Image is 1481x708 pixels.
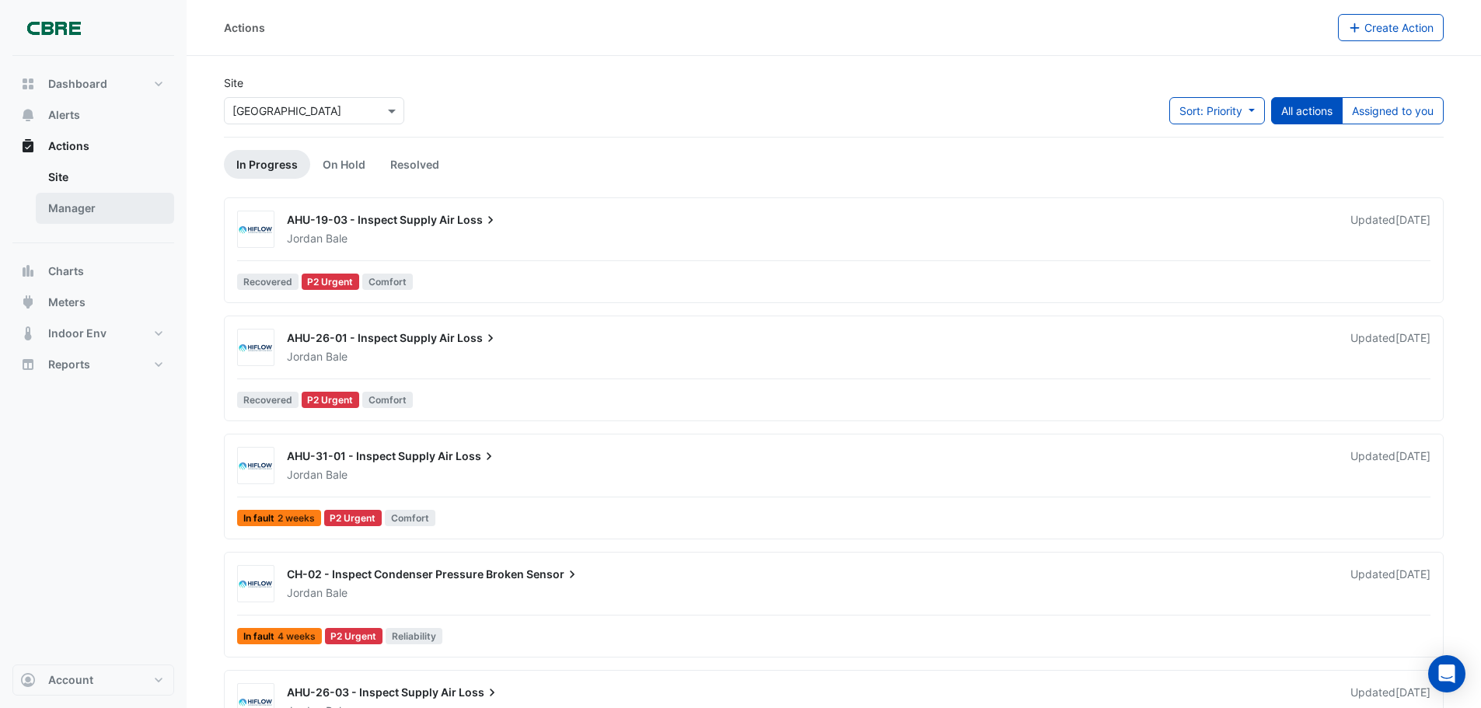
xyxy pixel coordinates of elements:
span: Jordan [287,468,323,481]
a: Site [36,162,174,193]
span: Meters [48,295,86,310]
div: P2 Urgent [302,392,360,408]
div: Actions [224,19,265,36]
a: On Hold [310,150,378,179]
img: HiFlow [238,577,274,592]
span: Jordan [287,232,323,245]
span: Actions [48,138,89,154]
app-icon: Indoor Env [20,326,36,341]
span: Comfort [362,392,413,408]
span: Charts [48,263,84,279]
button: Alerts [12,99,174,131]
button: Assigned to you [1342,97,1444,124]
span: Dashboard [48,76,107,92]
span: Reports [48,357,90,372]
img: HiFlow [238,459,274,474]
span: CH-02 - Inspect Condenser Pressure Broken [287,567,524,581]
span: Thu 28-Aug-2025 06:54 AEST [1395,567,1430,581]
img: Company Logo [19,12,89,44]
span: Alerts [48,107,80,123]
a: Resolved [378,150,452,179]
span: Loss [459,685,500,700]
span: Bale [326,349,348,364]
span: Bale [326,231,348,246]
app-icon: Alerts [20,107,36,123]
app-icon: Reports [20,357,36,372]
div: Updated [1350,567,1430,601]
span: Comfort [385,510,435,526]
span: Loss [457,212,498,228]
span: AHU-26-01 - Inspect Supply Air [287,331,455,344]
span: Account [48,672,93,688]
span: AHU-31-01 - Inspect Supply Air [287,449,453,462]
button: Actions [12,131,174,162]
button: Indoor Env [12,318,174,349]
span: 4 weeks [278,632,316,641]
span: Jordan [287,350,323,363]
a: In Progress [224,150,310,179]
span: Thu 28-Aug-2025 06:54 AEST [1395,449,1430,462]
span: AHU-19-03 - Inspect Supply Air [287,213,455,226]
button: Account [12,664,174,696]
span: Comfort [362,274,413,290]
app-icon: Meters [20,295,36,310]
span: Loss [456,448,497,464]
span: Sort: Priority [1179,104,1242,117]
div: Updated [1350,330,1430,364]
span: Reliability [386,628,442,644]
span: Indoor Env [48,326,107,341]
div: Open Intercom Messenger [1428,655,1465,692]
span: Create Action [1364,21,1434,34]
div: P2 Urgent [325,628,383,644]
span: Bale [326,467,348,483]
app-icon: Charts [20,263,36,279]
div: P2 Urgent [302,274,360,290]
img: HiFlow [238,222,274,238]
span: Sensor [526,567,580,582]
div: P2 Urgent [324,510,382,526]
span: Jordan [287,586,323,599]
button: Meters [12,287,174,318]
button: All actions [1271,97,1343,124]
button: Sort: Priority [1169,97,1265,124]
span: 2 weeks [278,514,315,523]
button: Charts [12,256,174,287]
app-icon: Actions [20,138,36,154]
img: HiFlow [238,340,274,356]
a: Manager [36,193,174,224]
button: Dashboard [12,68,174,99]
span: Thu 28-Aug-2025 06:54 AEST [1395,213,1430,226]
span: Recovered [237,392,299,408]
app-icon: Dashboard [20,76,36,92]
span: In fault [237,510,321,526]
span: Thu 28-Aug-2025 06:54 AEST [1395,685,1430,699]
span: Thu 28-Aug-2025 06:54 AEST [1395,331,1430,344]
span: Recovered [237,274,299,290]
span: AHU-26-03 - Inspect Supply Air [287,685,456,699]
button: Reports [12,349,174,380]
span: In fault [237,628,322,644]
div: Actions [12,162,174,230]
label: Site [224,75,243,91]
div: Updated [1350,448,1430,483]
button: Create Action [1338,14,1444,41]
div: Updated [1350,212,1430,246]
span: Bale [326,585,348,601]
span: Loss [457,330,498,346]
